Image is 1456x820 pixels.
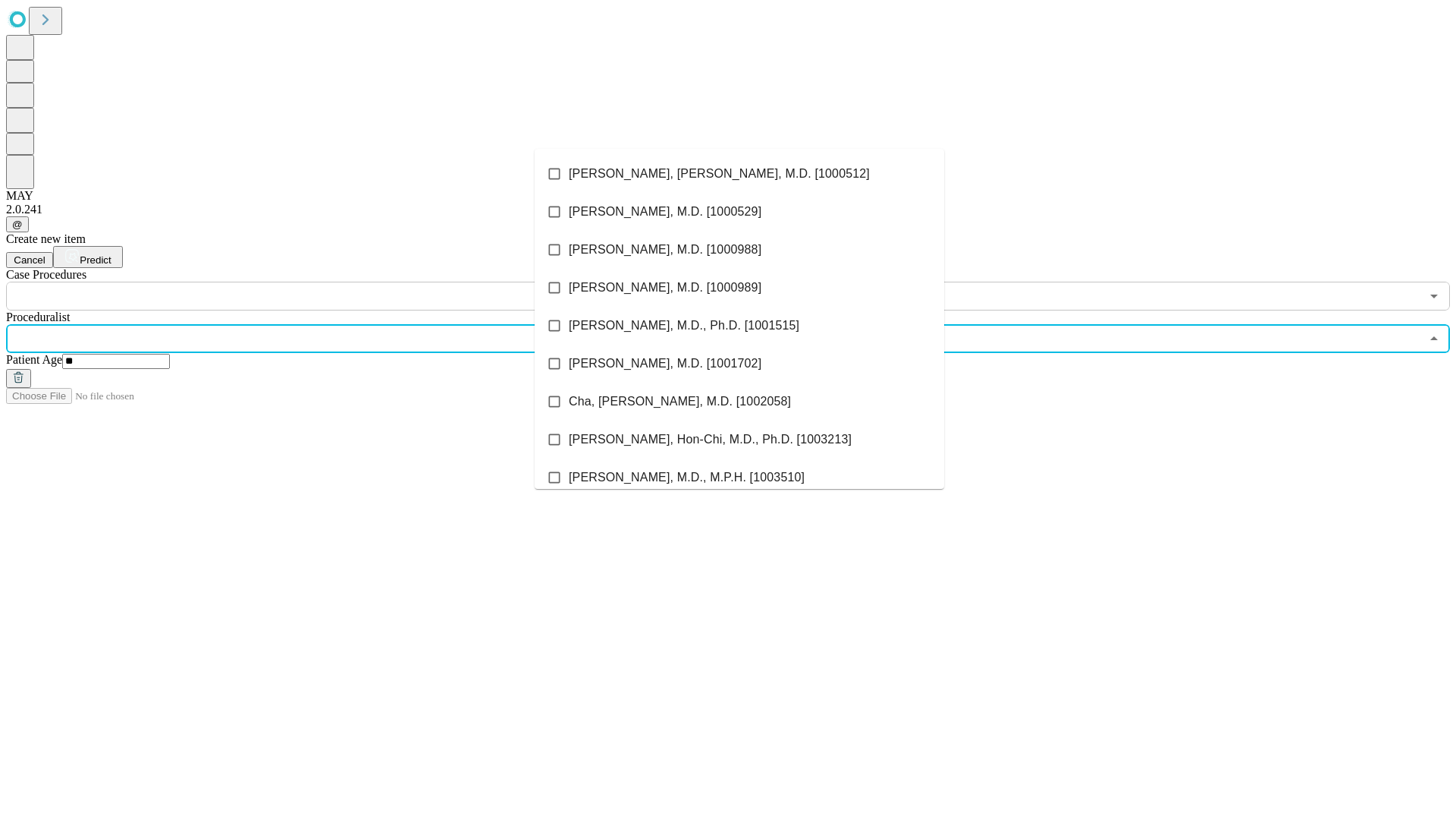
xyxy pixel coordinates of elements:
[53,246,123,268] button: Predict
[569,279,761,297] span: [PERSON_NAME], M.D. [1000989]
[1423,285,1445,307] button: Open
[6,203,1450,216] div: 2.0.241
[569,165,870,183] span: [PERSON_NAME], [PERSON_NAME], M.D. [1000512]
[6,268,86,281] span: Scheduled Procedure
[6,353,62,366] span: Patient Age
[6,311,70,323] span: Proceduralist
[1423,328,1445,349] button: Close
[569,430,852,449] span: [PERSON_NAME], Hon-Chi, M.D., Ph.D. [1003213]
[569,393,791,411] span: Cha, [PERSON_NAME], M.D. [1002058]
[569,468,805,487] span: [PERSON_NAME], M.D., M.P.H. [1003510]
[6,232,86,245] span: Create new item
[6,189,1450,203] div: MAY
[6,216,29,232] button: @
[14,254,45,266] span: Cancel
[569,317,799,335] span: [PERSON_NAME], M.D., Ph.D. [1001515]
[6,252,53,268] button: Cancel
[12,219,23,230] span: @
[569,203,761,221] span: [PERSON_NAME], M.D. [1000529]
[569,355,761,373] span: [PERSON_NAME], M.D. [1001702]
[80,254,111,266] span: Predict
[569,241,761,259] span: [PERSON_NAME], M.D. [1000988]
